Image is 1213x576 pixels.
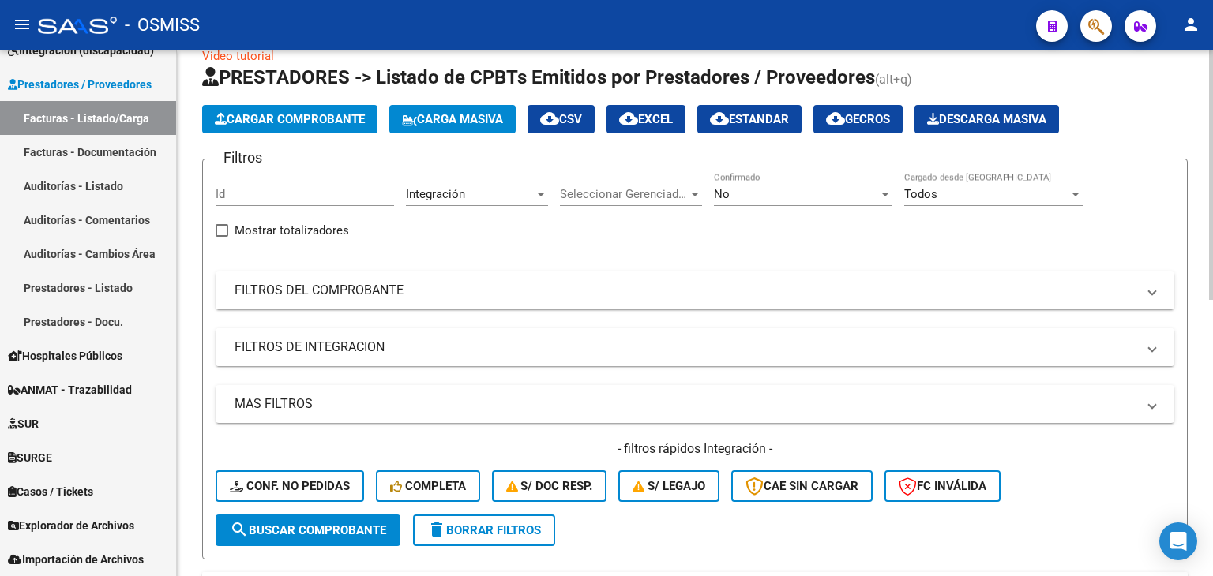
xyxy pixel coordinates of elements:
[216,271,1174,309] mat-expansion-panel-header: FILTROS DEL COMPROBANTE
[8,347,122,365] span: Hospitales Públicos
[235,338,1136,356] mat-panel-title: FILTROS DE INTEGRACION
[899,479,986,493] span: FC Inválida
[618,470,719,502] button: S/ legajo
[389,105,516,133] button: Carga Masiva
[413,514,555,546] button: Borrar Filtros
[606,105,685,133] button: EXCEL
[745,479,858,493] span: CAE SIN CARGAR
[697,105,802,133] button: Estandar
[8,415,39,432] span: SUR
[215,112,365,126] span: Cargar Comprobante
[216,470,364,502] button: Conf. no pedidas
[927,112,1046,126] span: Descarga Masiva
[731,470,873,502] button: CAE SIN CARGAR
[8,483,93,500] span: Casos / Tickets
[884,470,1001,502] button: FC Inválida
[619,109,638,128] mat-icon: cloud_download
[402,112,503,126] span: Carga Masiva
[528,105,595,133] button: CSV
[376,470,480,502] button: Completa
[560,187,688,201] span: Seleccionar Gerenciador
[813,105,903,133] button: Gecros
[202,49,274,63] a: Video tutorial
[406,187,465,201] span: Integración
[710,112,789,126] span: Estandar
[540,109,559,128] mat-icon: cloud_download
[390,479,466,493] span: Completa
[230,479,350,493] span: Conf. no pedidas
[13,15,32,34] mat-icon: menu
[8,449,52,466] span: SURGE
[619,112,673,126] span: EXCEL
[216,514,400,546] button: Buscar Comprobante
[202,66,875,88] span: PRESTADORES -> Listado de CPBTs Emitidos por Prestadores / Proveedores
[1159,522,1197,560] div: Open Intercom Messenger
[904,187,937,201] span: Todos
[633,479,705,493] span: S/ legajo
[914,105,1059,133] app-download-masive: Descarga masiva de comprobantes (adjuntos)
[230,523,386,537] span: Buscar Comprobante
[506,479,593,493] span: S/ Doc Resp.
[8,551,144,568] span: Importación de Archivos
[1181,15,1200,34] mat-icon: person
[8,517,134,534] span: Explorador de Archivos
[216,328,1174,366] mat-expansion-panel-header: FILTROS DE INTEGRACION
[125,8,200,43] span: - OSMISS
[875,72,912,87] span: (alt+q)
[427,523,541,537] span: Borrar Filtros
[714,187,730,201] span: No
[230,520,249,539] mat-icon: search
[914,105,1059,133] button: Descarga Masiva
[492,470,607,502] button: S/ Doc Resp.
[202,105,377,133] button: Cargar Comprobante
[427,520,446,539] mat-icon: delete
[826,112,890,126] span: Gecros
[216,385,1174,423] mat-expansion-panel-header: MAS FILTROS
[710,109,729,128] mat-icon: cloud_download
[235,395,1136,413] mat-panel-title: MAS FILTROS
[235,282,1136,299] mat-panel-title: FILTROS DEL COMPROBANTE
[216,440,1174,458] h4: - filtros rápidos Integración -
[8,76,152,93] span: Prestadores / Proveedores
[540,112,582,126] span: CSV
[826,109,845,128] mat-icon: cloud_download
[216,147,270,169] h3: Filtros
[235,221,349,240] span: Mostrar totalizadores
[8,381,132,398] span: ANMAT - Trazabilidad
